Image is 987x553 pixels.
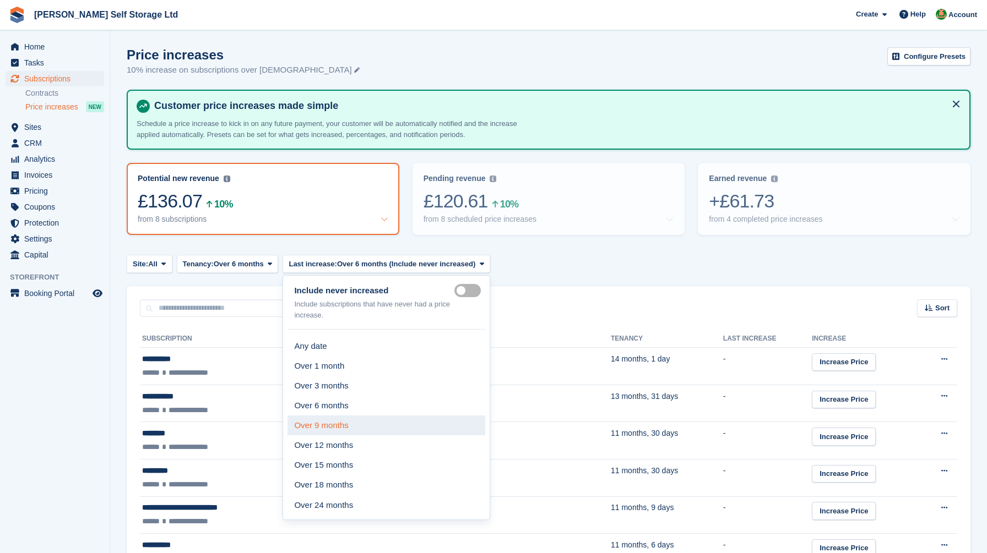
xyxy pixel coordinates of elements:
[9,7,25,23] img: stora-icon-8386f47178a22dfd0bd8f6a31ec36ba5ce8667c1dd55bd0f319d3a0aa187defe.svg
[288,475,485,495] a: Over 18 months
[214,259,264,270] span: Over 6 months
[6,55,104,70] a: menu
[812,428,876,446] a: Increase Price
[611,392,678,401] span: 13 months, 31 days
[6,135,104,151] a: menu
[10,272,110,283] span: Storefront
[24,55,90,70] span: Tasks
[723,348,812,385] td: -
[6,199,104,215] a: menu
[6,231,104,247] a: menu
[723,496,812,534] td: -
[6,215,104,231] a: menu
[25,88,104,98] a: Contracts
[454,289,485,291] label: Include never
[611,354,670,363] span: 14 months, 1 day
[611,503,674,512] span: 11 months, 9 days
[127,255,172,273] button: Site: All
[935,303,950,314] span: Sort
[25,101,104,113] a: Price increases NEW
[127,64,360,76] p: 10% increase on subscriptions over [DEMOGRAPHIC_DATA]
[86,101,104,112] div: NEW
[288,356,485,376] a: Over 1 month
[224,176,230,182] img: icon-info-grey-7440780725fd019a000dd9b08b2336e03edf1995a4989e88bcd33f0948082b44.svg
[611,330,723,348] th: Tenancy
[856,9,878,20] span: Create
[812,353,876,371] a: Increase Price
[25,102,78,112] span: Price increases
[24,167,90,183] span: Invoices
[500,200,518,208] div: 10%
[24,231,90,247] span: Settings
[6,167,104,183] a: menu
[288,456,485,475] a: Over 15 months
[812,465,876,483] a: Increase Price
[138,215,207,224] div: from 8 subscriptions
[214,200,232,208] div: 10%
[6,183,104,199] a: menu
[6,286,104,301] a: menu
[24,119,90,135] span: Sites
[183,259,214,270] span: Tenancy:
[910,9,926,20] span: Help
[709,174,767,183] div: Earned revenue
[413,163,685,235] a: Pending revenue £120.61 10% from 8 scheduled price increases
[294,299,454,320] p: Include subscriptions that have never had a price increase.
[6,151,104,167] a: menu
[424,215,536,224] div: from 8 scheduled price increases
[611,466,678,475] span: 11 months, 30 days
[288,415,485,435] a: Over 9 months
[133,259,148,270] span: Site:
[6,71,104,86] a: menu
[127,163,399,235] a: Potential new revenue £136.07 10% from 8 subscriptions
[698,163,970,235] a: Earned revenue +£61.73 from 4 completed price increases
[709,190,959,212] div: +£61.73
[723,422,812,459] td: -
[24,71,90,86] span: Subscriptions
[288,396,485,415] a: Over 6 months
[288,376,485,396] a: Over 3 months
[723,330,812,348] th: Last increase
[140,330,611,348] th: Subscription
[289,259,337,270] span: Last increase:
[288,336,485,356] a: Any date
[283,255,490,273] button: Last increase: Over 6 months (Include never increased)
[294,284,454,297] label: Include never increased
[30,6,182,24] a: [PERSON_NAME] Self Storage Ltd
[24,199,90,215] span: Coupons
[723,459,812,496] td: -
[288,495,485,515] a: Over 24 months
[24,247,90,262] span: Capital
[127,47,360,62] h1: Price increases
[812,330,919,348] th: Increase
[150,100,961,112] h4: Customer price increases made simple
[337,259,475,270] span: Over 6 months (Include never increased)
[24,215,90,231] span: Protection
[490,176,496,182] img: icon-info-grey-7440780725fd019a000dd9b08b2336e03edf1995a4989e88bcd33f0948082b44.svg
[723,385,812,422] td: -
[24,151,90,167] span: Analytics
[91,287,104,300] a: Preview store
[6,119,104,135] a: menu
[6,39,104,54] a: menu
[138,174,219,183] div: Potential new revenue
[137,118,522,140] p: Schedule a price increase to kick in on any future payment, your customer will be automatically n...
[812,391,876,409] a: Increase Price
[24,39,90,54] span: Home
[24,183,90,199] span: Pricing
[948,9,977,20] span: Account
[177,255,279,273] button: Tenancy: Over 6 months
[424,190,674,212] div: £120.61
[812,502,876,520] a: Increase Price
[148,259,158,270] span: All
[709,215,822,224] div: from 4 completed price increases
[288,435,485,455] a: Over 12 months
[424,174,486,183] div: Pending revenue
[24,286,90,301] span: Booking Portal
[138,190,388,212] div: £136.07
[936,9,947,20] img: Joshua Wild
[6,247,104,262] a: menu
[771,176,778,182] img: icon-info-grey-7440780725fd019a000dd9b08b2336e03edf1995a4989e88bcd33f0948082b44.svg
[887,47,970,65] a: Configure Presets
[24,135,90,151] span: CRM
